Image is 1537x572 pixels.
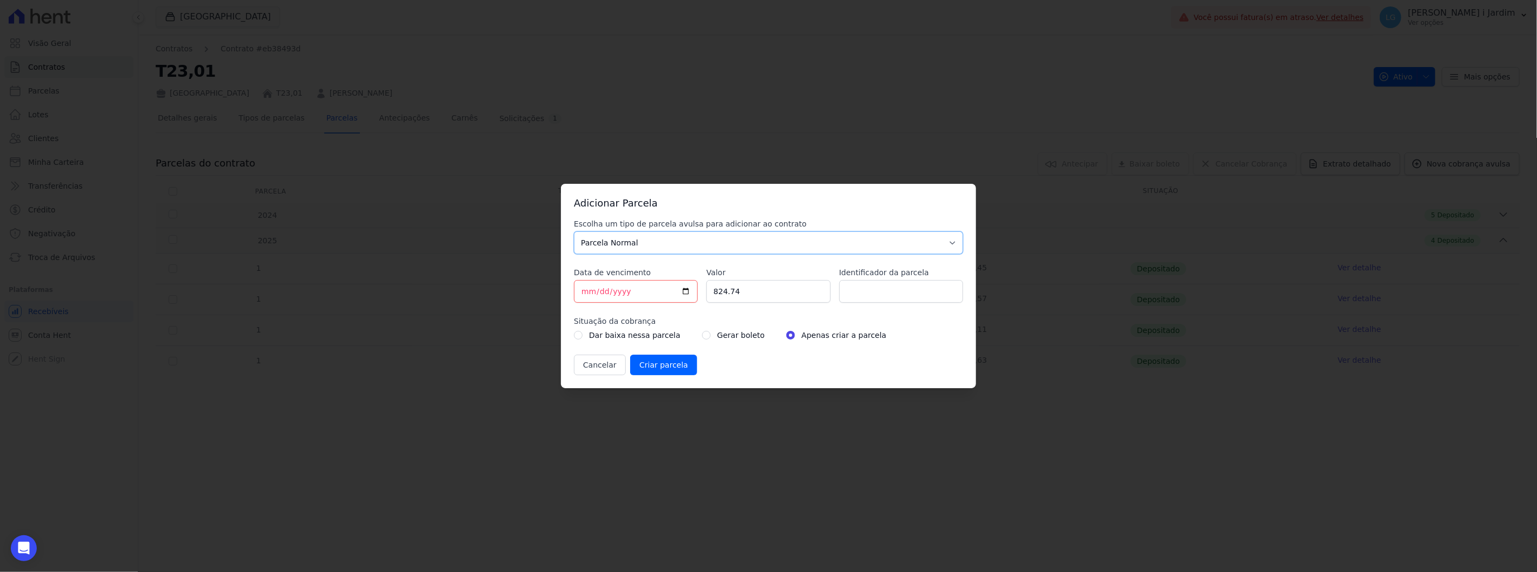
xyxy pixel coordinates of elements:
[574,218,963,229] label: Escolha um tipo de parcela avulsa para adicionar ao contrato
[717,329,765,342] label: Gerar boleto
[589,329,680,342] label: Dar baixa nessa parcela
[801,329,886,342] label: Apenas criar a parcela
[574,197,963,210] h3: Adicionar Parcela
[574,316,963,327] label: Situação da cobrança
[574,267,698,278] label: Data de vencimento
[574,355,626,375] button: Cancelar
[630,355,697,375] input: Criar parcela
[706,267,830,278] label: Valor
[11,535,37,561] div: Open Intercom Messenger
[839,267,963,278] label: Identificador da parcela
